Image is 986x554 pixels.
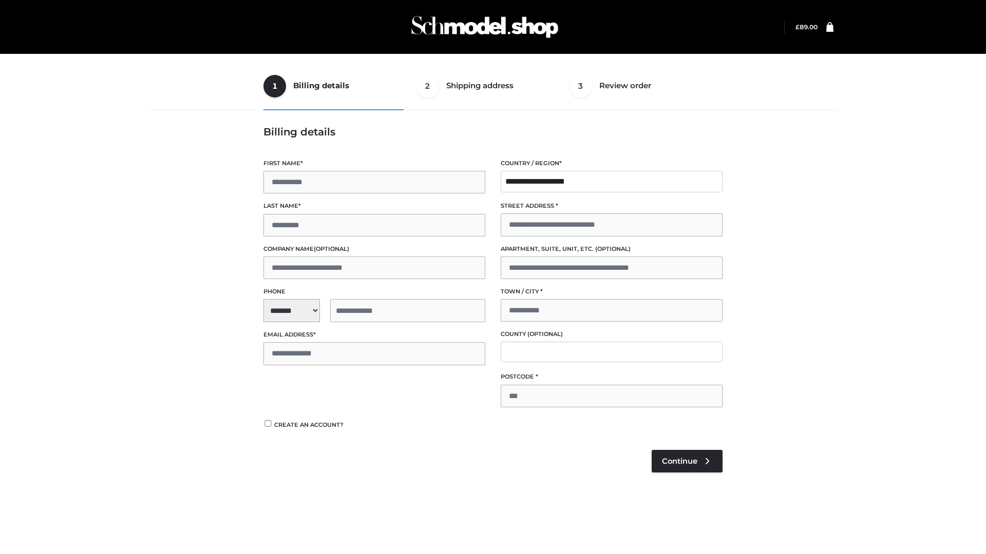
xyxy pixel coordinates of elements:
[595,245,631,252] span: (optional)
[795,23,818,31] bdi: 89.00
[263,420,273,427] input: Create an account?
[263,330,485,340] label: Email address
[501,287,723,296] label: Town / City
[263,159,485,168] label: First name
[501,159,723,168] label: Country / Region
[263,126,723,138] h3: Billing details
[527,330,563,338] span: (optional)
[662,457,697,466] span: Continue
[795,23,800,31] span: £
[501,329,723,339] label: County
[274,421,344,428] span: Create an account?
[501,244,723,254] label: Apartment, suite, unit, etc.
[408,7,562,47] img: Schmodel Admin 964
[501,201,723,211] label: Street address
[795,23,818,31] a: £89.00
[314,245,349,252] span: (optional)
[652,450,723,472] a: Continue
[263,201,485,211] label: Last name
[263,244,485,254] label: Company name
[501,372,723,382] label: Postcode
[263,287,485,296] label: Phone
